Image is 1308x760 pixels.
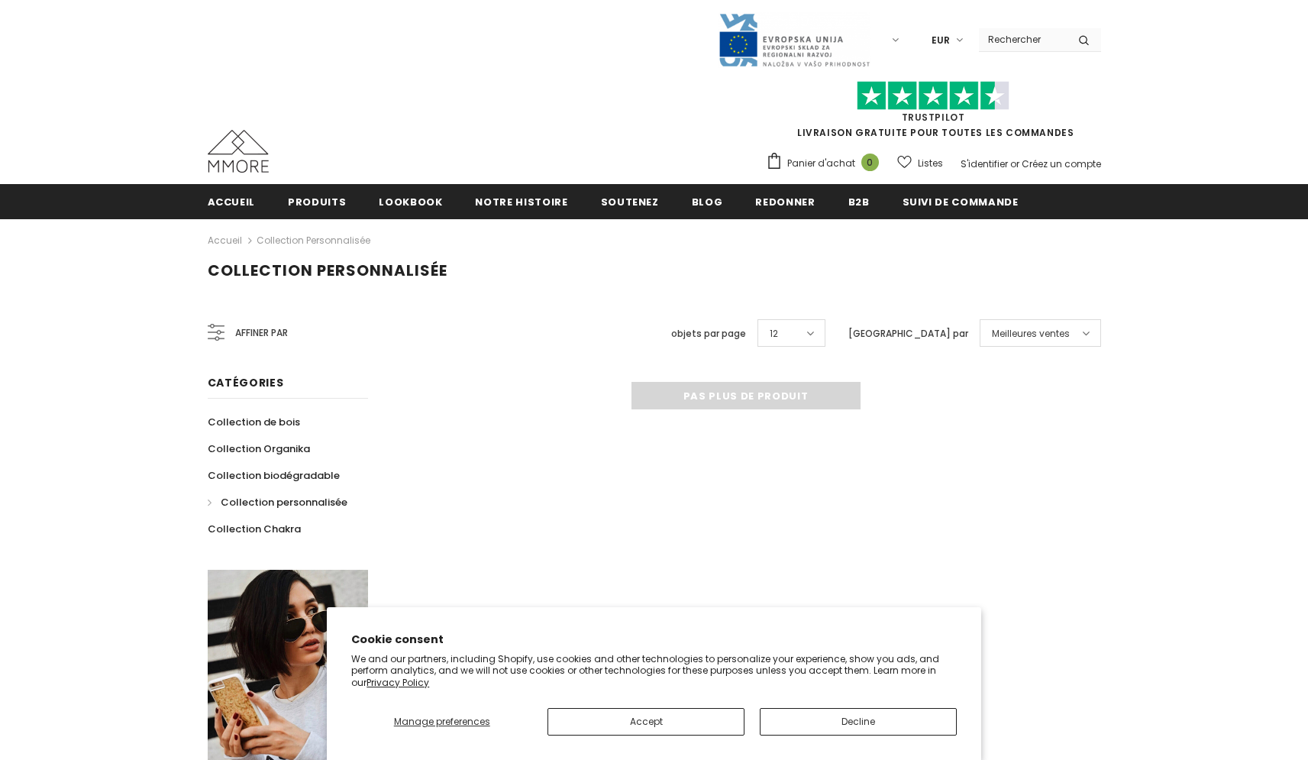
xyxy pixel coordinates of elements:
a: Panier d'achat 0 [766,152,887,175]
a: Collection de bois [208,409,300,435]
a: B2B [848,184,870,218]
button: Decline [760,708,957,736]
a: Accueil [208,184,256,218]
span: Lookbook [379,195,442,209]
span: Produits [288,195,346,209]
a: Collection biodégradable [208,462,340,489]
span: Panier d'achat [787,156,855,171]
span: soutenez [601,195,659,209]
img: Javni Razpis [718,12,870,68]
a: Produits [288,184,346,218]
span: Collection biodégradable [208,468,340,483]
span: Suivi de commande [903,195,1019,209]
span: Meilleures ventes [992,326,1070,341]
a: Privacy Policy [367,676,429,689]
span: Notre histoire [475,195,567,209]
a: Créez un compte [1022,157,1101,170]
span: or [1010,157,1019,170]
a: TrustPilot [902,111,965,124]
span: EUR [932,33,950,48]
span: LIVRAISON GRATUITE POUR TOUTES LES COMMANDES [766,88,1101,139]
label: [GEOGRAPHIC_DATA] par [848,326,968,341]
span: Manage preferences [394,715,490,728]
span: Redonner [755,195,815,209]
span: 0 [861,154,879,171]
span: Collection Organika [208,441,310,456]
a: Collection Chakra [208,516,301,542]
span: Catégories [208,375,284,390]
span: Blog [692,195,723,209]
a: Collection Organika [208,435,310,462]
span: Collection Chakra [208,522,301,536]
span: Listes [918,156,943,171]
span: 12 [770,326,778,341]
a: Blog [692,184,723,218]
span: B2B [848,195,870,209]
label: objets par page [671,326,746,341]
p: We and our partners, including Shopify, use cookies and other technologies to personalize your ex... [351,653,957,689]
a: Notre histoire [475,184,567,218]
a: Suivi de commande [903,184,1019,218]
a: Redonner [755,184,815,218]
button: Accept [547,708,744,736]
span: Collection de bois [208,415,300,429]
a: soutenez [601,184,659,218]
a: Listes [897,150,943,176]
span: Affiner par [235,325,288,341]
img: Cas MMORE [208,130,269,173]
a: Lookbook [379,184,442,218]
span: Collection personnalisée [208,260,447,281]
span: Collection personnalisée [221,495,347,509]
a: Collection personnalisée [208,489,347,516]
span: Accueil [208,195,256,209]
button: Manage preferences [351,708,532,736]
a: Collection personnalisée [257,234,370,247]
input: Search Site [979,28,1067,50]
img: Faites confiance aux étoiles pilotes [857,81,1009,111]
h2: Cookie consent [351,632,957,648]
a: Javni Razpis [718,33,870,46]
a: S'identifier [961,157,1008,170]
a: Accueil [208,231,242,250]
